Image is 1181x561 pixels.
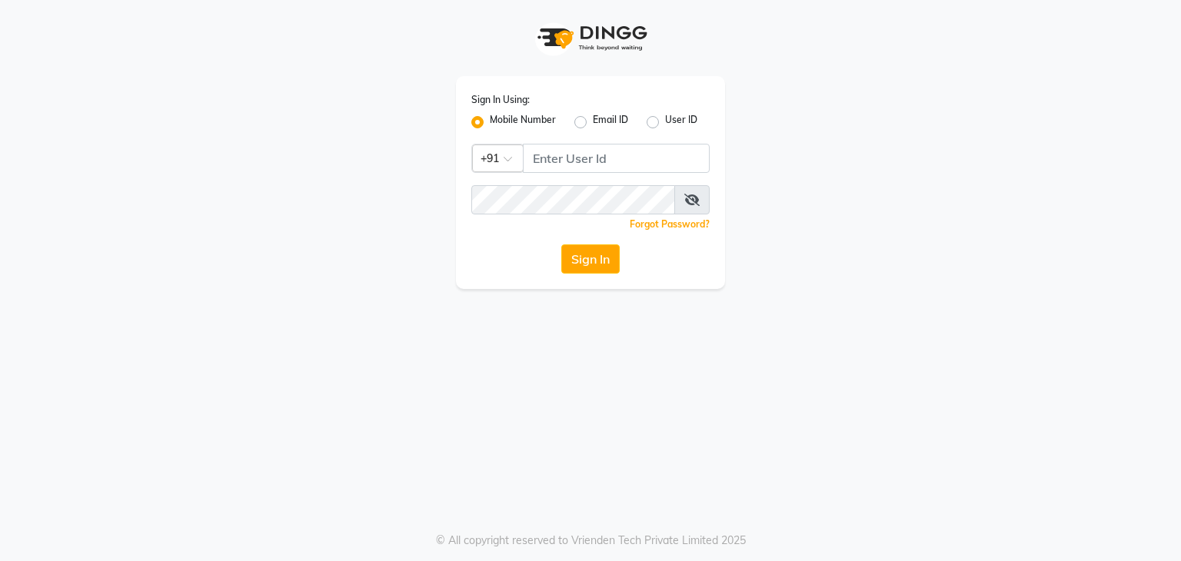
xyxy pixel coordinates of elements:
[490,113,556,131] label: Mobile Number
[471,93,530,107] label: Sign In Using:
[529,15,652,61] img: logo1.svg
[471,185,675,214] input: Username
[665,113,697,131] label: User ID
[561,244,620,274] button: Sign In
[593,113,628,131] label: Email ID
[523,144,710,173] input: Username
[630,218,710,230] a: Forgot Password?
